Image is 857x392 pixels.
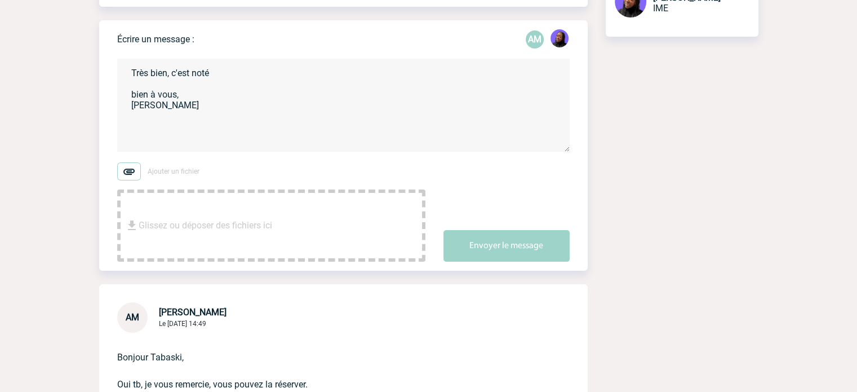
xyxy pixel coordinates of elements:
[159,307,227,318] span: [PERSON_NAME]
[550,29,569,50] div: Tabaski THIAM
[148,168,199,175] span: Ajouter un fichier
[126,312,139,323] span: AM
[125,219,139,232] img: file_download.svg
[443,230,570,262] button: Envoyer le message
[526,30,544,49] p: AM
[159,320,206,328] span: Le [DATE] 14:49
[117,34,194,45] p: Écrire un message :
[139,197,272,254] span: Glissez ou déposer des fichiers ici
[653,3,668,14] span: IME
[526,30,544,49] div: Aurélie MORO
[550,29,569,47] img: 131349-0.png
